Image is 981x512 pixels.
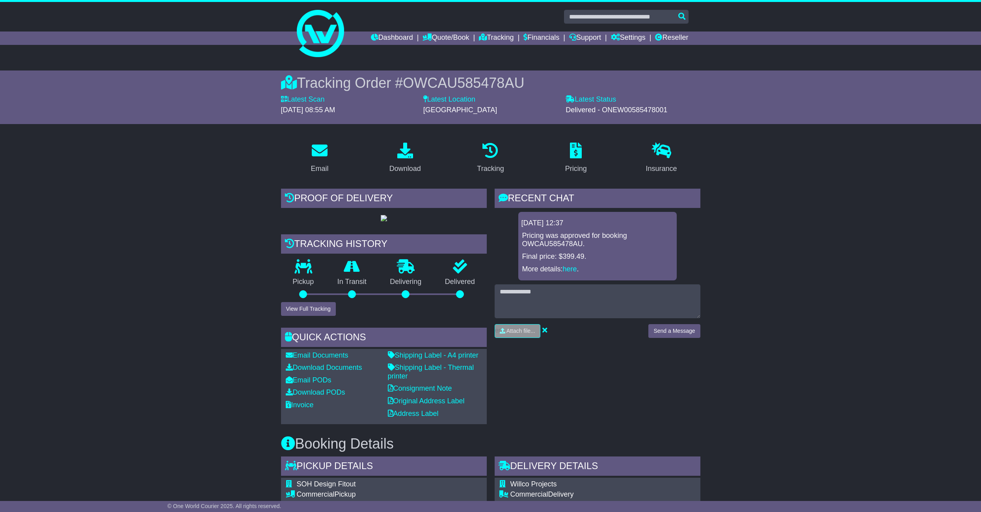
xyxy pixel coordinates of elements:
a: Email Documents [286,351,348,359]
a: Invoice [286,401,314,409]
a: Tracking [472,140,509,177]
p: Pricing was approved for booking OWCAU585478AU. [522,232,673,249]
a: Download PODs [286,388,345,396]
div: Tracking [477,163,504,174]
p: Delivering [378,278,434,286]
p: Pickup [281,278,326,286]
span: [DATE] 08:55 AM [281,106,335,114]
a: Address Label [388,410,439,417]
label: Latest Scan [281,95,325,104]
div: Download [389,163,421,174]
a: Quote/Book [423,32,469,45]
span: SOH Design Fitout [297,480,356,488]
p: Delivered [433,278,487,286]
a: Consignment Note [388,384,452,392]
button: Send a Message [648,324,700,338]
div: Delivery Details [495,456,700,478]
span: [GEOGRAPHIC_DATA] [423,106,497,114]
a: Support [569,32,601,45]
a: Download Documents [286,364,362,371]
div: Email [311,163,328,174]
a: Download [384,140,426,177]
a: Insurance [641,140,682,177]
span: Commercial [510,490,548,498]
div: Tracking Order # [281,74,700,91]
span: Delivered - ONEW00585478001 [566,106,667,114]
div: Pricing [565,163,587,174]
div: Quick Actions [281,328,487,349]
p: Final price: $399.49. [522,252,673,261]
a: Pricing [560,140,592,177]
img: GetPodImage [381,215,387,221]
div: Delivery [510,490,677,499]
a: Financials [523,32,559,45]
button: View Full Tracking [281,302,336,316]
div: Insurance [646,163,677,174]
div: Pickup Details [281,456,487,478]
div: RECENT CHAT [495,189,700,210]
a: Original Address Label [388,397,465,405]
label: Latest Location [423,95,475,104]
span: Willco Projects [510,480,557,488]
div: Proof of Delivery [281,189,487,210]
a: Settings [611,32,646,45]
div: Tracking history [281,234,487,256]
a: Email [305,140,333,177]
label: Latest Status [566,95,616,104]
a: Dashboard [371,32,413,45]
a: Tracking [479,32,514,45]
a: Email PODs [286,376,331,384]
p: More details: . [522,265,673,274]
a: here [563,265,577,273]
span: OWCAU585478AU [403,75,524,91]
a: Reseller [655,32,688,45]
div: [DATE] 12:37 [521,219,674,228]
a: Shipping Label - Thermal printer [388,364,474,380]
p: In Transit [326,278,378,286]
h3: Booking Details [281,436,700,452]
div: Pickup [297,490,425,499]
span: © One World Courier 2025. All rights reserved. [168,503,281,509]
span: Commercial [297,490,335,498]
a: Shipping Label - A4 printer [388,351,478,359]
